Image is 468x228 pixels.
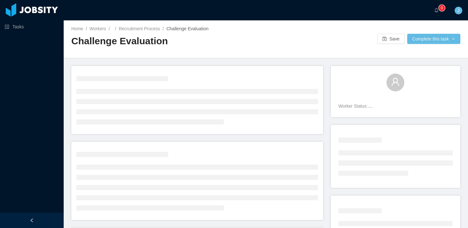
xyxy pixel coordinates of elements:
button: icon: saveSave [377,34,405,44]
sup: 0 [439,5,445,11]
span: / [163,26,164,31]
button: Complete this taskicon: down [407,34,460,44]
h2: Challenge Evaluation [71,35,266,48]
span: J [457,7,460,14]
span: Worker Status: [338,103,368,109]
i: icon: bell [434,8,439,12]
a: Workers [89,26,106,31]
span: / [86,26,87,31]
span: / [115,26,116,31]
i: icon: user [391,77,400,86]
a: Recruitment Process [119,26,160,31]
span: Challenge Evaluation [167,26,209,31]
a: icon: profileTasks [5,20,59,33]
a: Home [71,26,83,31]
span: / [109,26,110,31]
